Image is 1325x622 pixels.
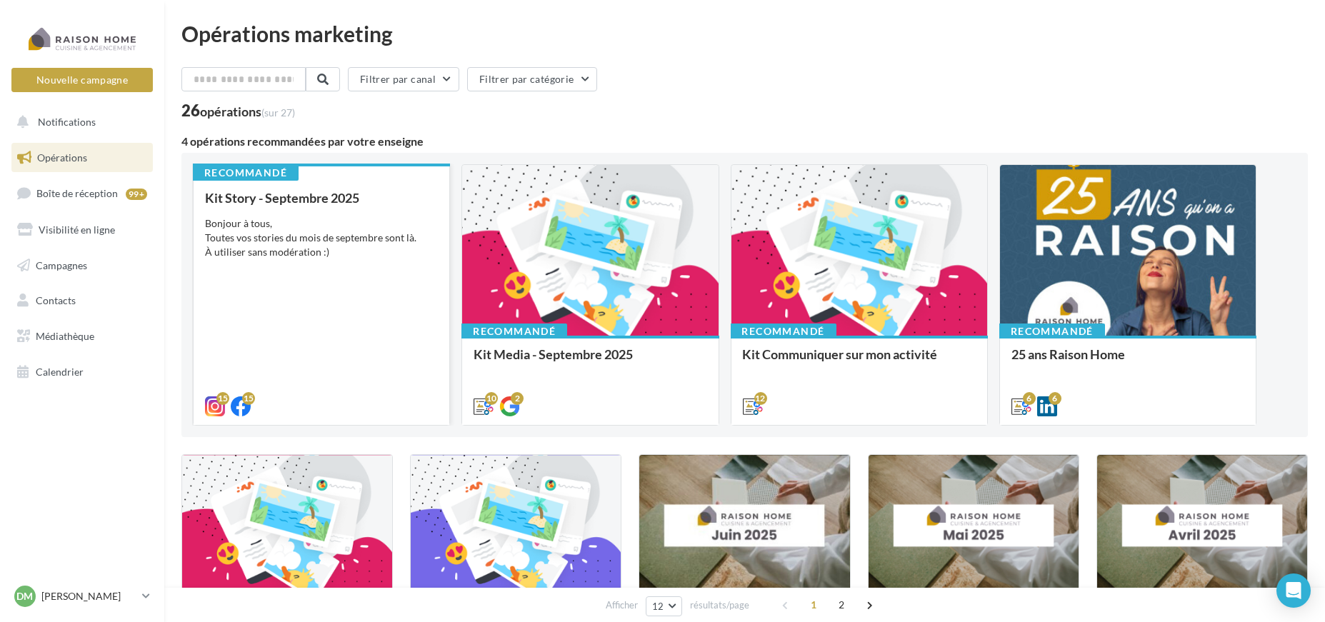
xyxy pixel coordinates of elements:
[11,68,153,92] button: Nouvelle campagne
[181,23,1308,44] div: Opérations marketing
[9,286,156,316] a: Contacts
[181,136,1308,147] div: 4 opérations recommandées par votre enseigne
[39,224,115,236] span: Visibilité en ligne
[36,330,94,342] span: Médiathèque
[9,357,156,387] a: Calendrier
[606,598,638,612] span: Afficher
[511,392,524,405] div: 2
[41,589,136,603] p: [PERSON_NAME]
[181,103,295,119] div: 26
[36,366,84,378] span: Calendrier
[467,67,597,91] button: Filtrer par catégorie
[461,323,567,339] div: Recommandé
[9,251,156,281] a: Campagnes
[999,323,1105,339] div: Recommandé
[743,347,976,376] div: Kit Communiquer sur mon activité
[731,323,836,339] div: Recommandé
[1011,347,1244,376] div: 25 ans Raison Home
[830,593,853,616] span: 2
[485,392,498,405] div: 10
[802,593,825,616] span: 1
[9,178,156,209] a: Boîte de réception99+
[9,321,156,351] a: Médiathèque
[216,392,229,405] div: 15
[242,392,255,405] div: 15
[1049,392,1061,405] div: 6
[754,392,767,405] div: 12
[11,583,153,610] a: DM [PERSON_NAME]
[36,187,118,199] span: Boîte de réception
[36,294,76,306] span: Contacts
[200,105,295,118] div: opérations
[261,106,295,119] span: (sur 27)
[690,598,749,612] span: résultats/page
[37,151,87,164] span: Opérations
[9,143,156,173] a: Opérations
[1023,392,1036,405] div: 6
[193,165,299,181] div: Recommandé
[652,601,664,612] span: 12
[474,347,706,376] div: Kit Media - Septembre 2025
[205,216,438,259] div: Bonjour à tous, Toutes vos stories du mois de septembre sont là. À utiliser sans modération :)
[17,589,34,603] span: DM
[36,259,87,271] span: Campagnes
[646,596,682,616] button: 12
[9,215,156,245] a: Visibilité en ligne
[348,67,459,91] button: Filtrer par canal
[38,116,96,128] span: Notifications
[126,189,147,200] div: 99+
[205,191,438,205] div: Kit Story - Septembre 2025
[1276,573,1311,608] div: Open Intercom Messenger
[9,107,150,137] button: Notifications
